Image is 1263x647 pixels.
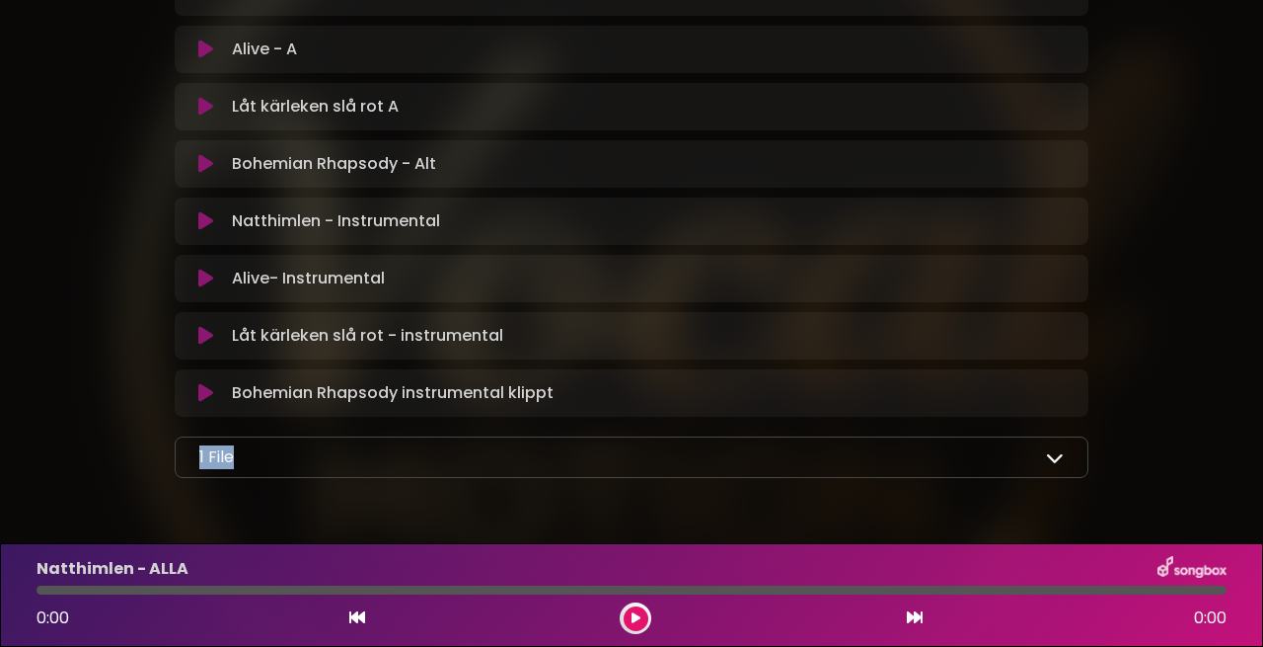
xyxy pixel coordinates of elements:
p: Natthimlen - Instrumental [232,209,440,233]
p: Alive- Instrumental [232,267,385,290]
p: Bohemian Rhapsody instrumental klippt [232,381,554,405]
img: songbox-logo-white.png [1157,556,1226,582]
p: Bohemian Rhapsody - Alt [232,152,436,176]
p: 1 File [199,445,234,469]
p: Låt kärleken slå rot - instrumental [232,324,503,348]
p: Natthimlen - ALLA [37,557,188,581]
p: Låt kärleken slå rot A [232,95,399,119]
p: Alive - A [232,38,297,61]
